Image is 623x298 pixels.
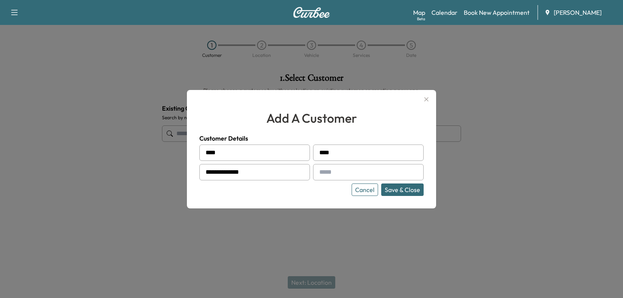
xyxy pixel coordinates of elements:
a: Calendar [431,8,458,17]
a: MapBeta [413,8,425,17]
a: Book New Appointment [464,8,530,17]
h2: add a customer [199,109,424,127]
button: Cancel [352,183,378,196]
span: [PERSON_NAME] [554,8,602,17]
h4: Customer Details [199,134,424,143]
div: Beta [417,16,425,22]
button: Save & Close [381,183,424,196]
img: Curbee Logo [293,7,330,18]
